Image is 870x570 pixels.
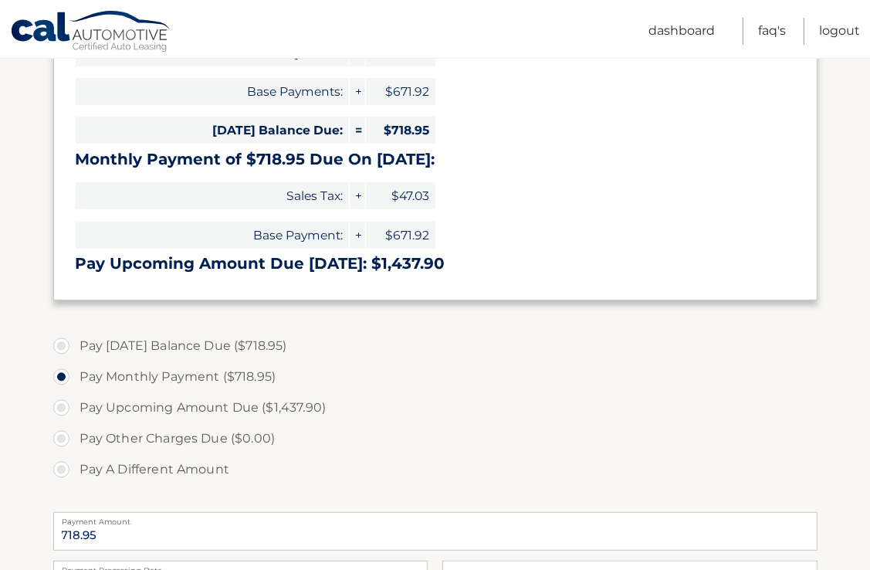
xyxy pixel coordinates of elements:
span: + [350,222,365,249]
input: Payment Amount [53,512,818,551]
a: FAQ's [758,18,786,45]
span: Sales Tax: [76,182,349,209]
a: Logout [819,18,860,45]
h3: Monthly Payment of $718.95 Due On [DATE]: [76,150,795,169]
span: $718.95 [366,117,435,144]
span: Base Payments: [76,78,349,105]
h3: Pay Upcoming Amount Due [DATE]: $1,437.90 [76,254,795,273]
a: Cal Automotive [10,10,172,55]
span: + [350,78,365,105]
label: Pay Monthly Payment ($718.95) [53,361,818,392]
label: Pay Upcoming Amount Due ($1,437.90) [53,392,818,423]
label: Pay Other Charges Due ($0.00) [53,423,818,454]
span: $671.92 [366,222,435,249]
label: Pay A Different Amount [53,454,818,485]
label: Payment Amount [53,512,818,524]
span: Base Payment: [76,222,349,249]
span: + [350,182,365,209]
span: [DATE] Balance Due: [76,117,349,144]
span: $671.92 [366,78,435,105]
span: $47.03 [366,182,435,209]
a: Dashboard [648,18,715,45]
label: Pay [DATE] Balance Due ($718.95) [53,331,818,361]
span: = [350,117,365,144]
